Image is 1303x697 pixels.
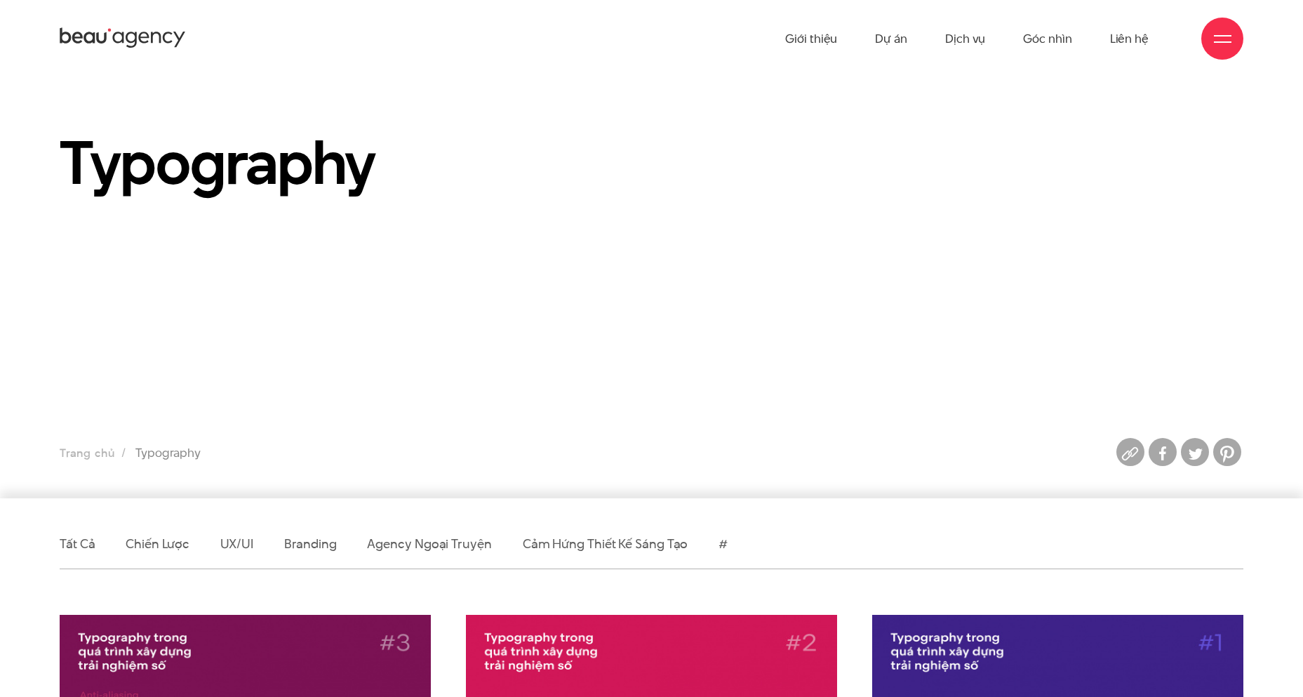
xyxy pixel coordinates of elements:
[523,535,688,552] a: Cảm hứng thiết kế sáng tạo
[60,445,114,461] a: Trang chủ
[60,130,431,194] h1: Typography
[719,535,728,552] a: #
[60,535,95,552] a: Tất cả
[126,535,189,552] a: Chiến lược
[220,535,254,552] a: UX/UI
[367,535,491,552] a: Agency ngoại truyện
[284,535,336,552] a: Branding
